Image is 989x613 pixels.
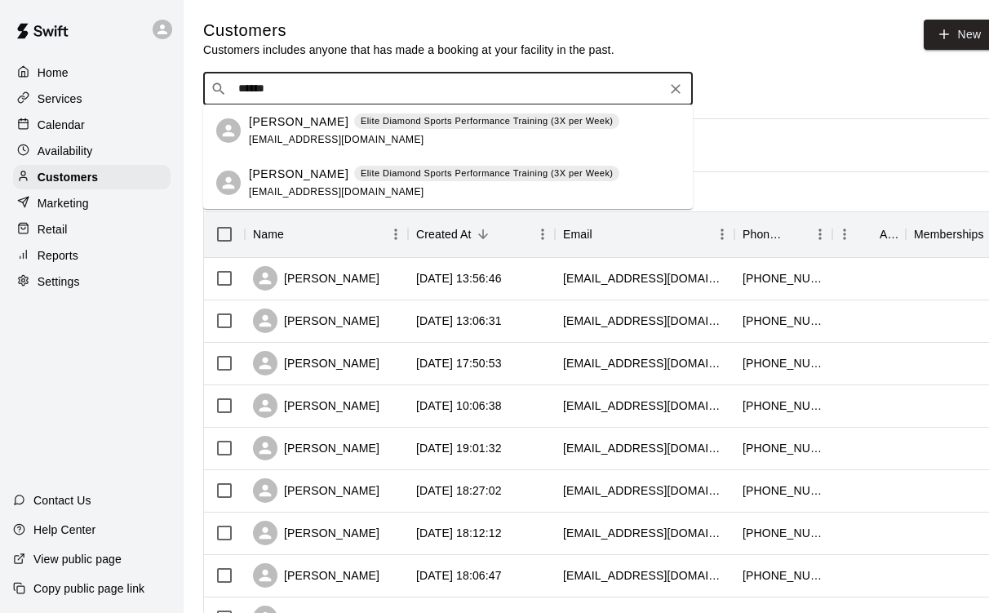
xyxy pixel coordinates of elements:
div: 2025-09-14 13:06:31 [416,313,502,329]
button: Menu [710,222,734,247]
div: andrealynnbalzano@outlook.com [563,313,726,329]
p: Settings [38,273,80,290]
div: Phone Number [743,211,785,257]
p: Calendar [38,117,85,133]
div: Cole Wagner [216,171,241,195]
div: 2025-09-02 17:50:53 [416,355,502,371]
button: Menu [530,222,555,247]
div: Phone Number [734,211,832,257]
p: Availability [38,143,93,159]
div: mlzamorelli@yahoo.com [563,482,726,499]
div: [PERSON_NAME] [253,351,379,375]
p: Contact Us [33,492,91,509]
div: [PERSON_NAME] [253,563,379,588]
button: Sort [472,223,494,246]
div: 2025-08-25 18:06:47 [416,567,502,584]
div: [PERSON_NAME] [253,266,379,291]
div: 2025-08-25 18:27:02 [416,482,502,499]
div: mrgorris@verizon.net [563,355,726,371]
a: Marketing [13,191,171,215]
button: Clear [664,78,687,100]
p: Retail [38,221,68,238]
p: Help Center [33,522,95,538]
div: 2025-08-25 19:01:32 [416,440,502,456]
p: Reports [38,247,78,264]
div: +18633974989 [743,482,824,499]
div: sfreund07@gmail.com [563,525,726,541]
a: Settings [13,269,171,294]
a: Home [13,60,171,85]
span: [EMAIL_ADDRESS][DOMAIN_NAME] [249,134,424,145]
p: [PERSON_NAME] [249,113,348,131]
div: Created At [408,211,555,257]
div: Age [880,211,898,257]
button: Sort [785,223,808,246]
div: Memberships [914,211,984,257]
div: +18134484242 [743,525,824,541]
button: Sort [592,223,615,246]
div: +13055871004 [743,398,824,414]
a: Calendar [13,113,171,137]
span: [EMAIL_ADDRESS][DOMAIN_NAME] [249,186,424,198]
button: Sort [284,223,307,246]
div: Created At [416,211,472,257]
div: Colleen Norman [216,118,241,143]
div: stacekeywest@yahoo.com [563,398,726,414]
button: Menu [832,222,857,247]
button: Sort [857,223,880,246]
a: Availability [13,139,171,163]
div: [PERSON_NAME] [253,309,379,333]
a: Retail [13,217,171,242]
div: jsharp25@icloud.com [563,440,726,456]
div: Name [253,211,284,257]
p: Services [38,91,82,107]
div: t.burch012@gmail.com [563,270,726,287]
div: +19418129084 [743,355,824,371]
div: +15097410577 [743,270,824,287]
p: Home [38,64,69,81]
div: +19417735293 [743,567,824,584]
p: Marketing [38,195,89,211]
div: Email [555,211,734,257]
div: 2025-09-15 13:56:46 [416,270,502,287]
div: [PERSON_NAME] [253,436,379,460]
div: +19417054376 [743,440,824,456]
p: [PERSON_NAME] [249,166,348,183]
div: michellerateni@hotmail.com [563,567,726,584]
div: [PERSON_NAME] [253,521,379,545]
p: Copy public page link [33,580,144,597]
h5: Customers [203,20,614,42]
p: Customers includes anyone that has made a booking at your facility in the past. [203,42,614,58]
p: View public page [33,551,122,567]
div: Name [245,211,408,257]
p: Elite Diamond Sports Performance Training (3X per Week) [361,167,614,180]
p: Customers [38,169,98,185]
button: Menu [808,222,832,247]
div: Email [563,211,592,257]
a: Services [13,87,171,111]
div: 2025-08-25 18:12:12 [416,525,502,541]
p: Elite Diamond Sports Performance Training (3X per Week) [361,114,614,128]
div: [PERSON_NAME] [253,393,379,418]
div: Age [832,211,906,257]
a: Reports [13,243,171,268]
div: 2025-08-26 10:06:38 [416,398,502,414]
div: [PERSON_NAME] [253,478,379,503]
div: +13035888470 [743,313,824,329]
a: Customers [13,165,171,189]
button: Menu [384,222,408,247]
div: Search customers by name or email [203,73,693,105]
